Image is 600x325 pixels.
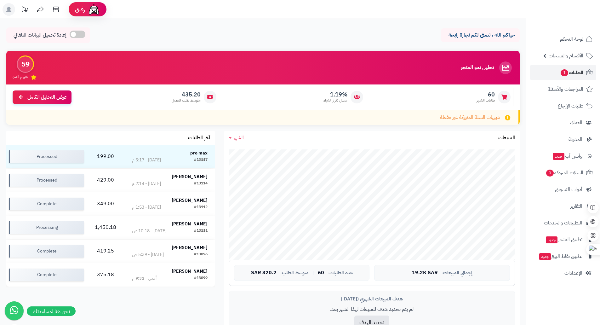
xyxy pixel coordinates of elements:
[530,132,596,147] a: المدونة
[172,244,208,251] strong: [PERSON_NAME]
[27,94,67,101] span: عرض التحليل الكامل
[564,269,582,277] span: الإعدادات
[560,68,583,77] span: الطلبات
[9,245,84,258] div: Complete
[194,204,208,211] div: #13112
[530,265,596,281] a: الإعدادات
[9,198,84,210] div: Complete
[558,102,583,110] span: طلبات الإرجاع
[328,270,353,276] span: عدد الطلبات:
[530,115,596,130] a: العملاء
[234,306,510,313] p: لم يتم تحديد هدف للمبيعات لهذا الشهر بعد.
[530,182,596,197] a: أدوات التسويق
[172,91,201,98] span: 435.20
[461,65,494,71] h3: تحليل نمو المتجر
[530,165,596,180] a: السلات المتروكة0
[545,235,582,244] span: تطبيق المتجر
[530,98,596,113] a: طلبات الإرجاع
[194,157,208,163] div: #13117
[312,270,314,275] span: |
[194,252,208,258] div: #13096
[530,215,596,230] a: التطبيقات والخدمات
[17,3,32,17] a: تحديثات المنصة
[561,69,568,76] span: 1
[190,150,208,156] strong: pro max
[412,270,438,276] span: 19.2K SAR
[552,152,582,160] span: وآتس آب
[318,270,324,276] span: 60
[132,181,161,187] div: [DATE] - 2:14 م
[9,221,84,234] div: Processing
[477,98,495,103] span: طلبات الشهر
[555,185,582,194] span: أدوات التسويق
[280,270,309,276] span: متوسط الطلب:
[544,218,582,227] span: التطبيقات والخدمات
[530,65,596,80] a: الطلبات1
[553,153,564,160] span: جديد
[530,148,596,164] a: وآتس آبجديد
[234,296,510,302] div: هدف المبيعات الشهري ([DATE])
[323,91,347,98] span: 1.19%
[477,91,495,98] span: 60
[194,275,208,281] div: #13099
[530,232,596,247] a: تطبيق المتجرجديد
[569,135,582,144] span: المدونة
[548,85,583,94] span: المراجعات والأسئلة
[570,202,582,211] span: التقارير
[86,192,124,216] td: 349.00
[530,249,596,264] a: تطبيق نقاط البيعجديد
[251,270,277,276] span: 320.2 SAR
[132,275,157,281] div: أمس - 9:32 م
[530,82,596,97] a: المراجعات والأسئلة
[440,114,500,121] span: تنبيهات السلة المتروكة غير مفعلة
[530,32,596,47] a: لوحة التحكم
[557,18,594,31] img: logo-2.png
[446,32,515,39] p: حياكم الله ، نتمنى لكم تجارة رابحة
[9,174,84,187] div: Processed
[442,270,472,276] span: إجمالي المبيعات:
[546,168,583,177] span: السلات المتروكة
[75,6,85,13] span: رفيق
[570,118,582,127] span: العملاء
[132,228,166,234] div: [DATE] - 10:18 ص
[132,252,164,258] div: [DATE] - 5:39 ص
[194,181,208,187] div: #13114
[9,150,84,163] div: Processed
[172,98,201,103] span: متوسط طلب العميل
[13,90,71,104] a: عرض التحليل الكامل
[172,221,208,227] strong: [PERSON_NAME]
[13,74,28,80] span: تقييم النمو
[132,157,161,163] div: [DATE] - 5:17 م
[86,263,124,287] td: 375.18
[188,135,210,141] h3: آخر الطلبات
[546,236,557,243] span: جديد
[229,134,244,142] a: الشهر
[233,134,244,142] span: الشهر
[498,135,515,141] h3: المبيعات
[323,98,347,103] span: معدل تكرار الشراء
[88,3,100,16] img: ai-face.png
[14,32,66,39] span: إعادة تحميل البيانات التلقائي
[172,197,208,204] strong: [PERSON_NAME]
[86,169,124,192] td: 429.00
[132,204,161,211] div: [DATE] - 1:53 م
[172,268,208,275] strong: [PERSON_NAME]
[86,145,124,168] td: 199.00
[539,253,551,260] span: جديد
[9,269,84,281] div: Complete
[86,240,124,263] td: 419.25
[86,216,124,239] td: 1,450.18
[546,170,554,177] span: 0
[560,35,583,44] span: لوحة التحكم
[530,199,596,214] a: التقارير
[194,228,208,234] div: #13111
[539,252,582,261] span: تطبيق نقاط البيع
[172,173,208,180] strong: [PERSON_NAME]
[549,51,583,60] span: الأقسام والمنتجات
